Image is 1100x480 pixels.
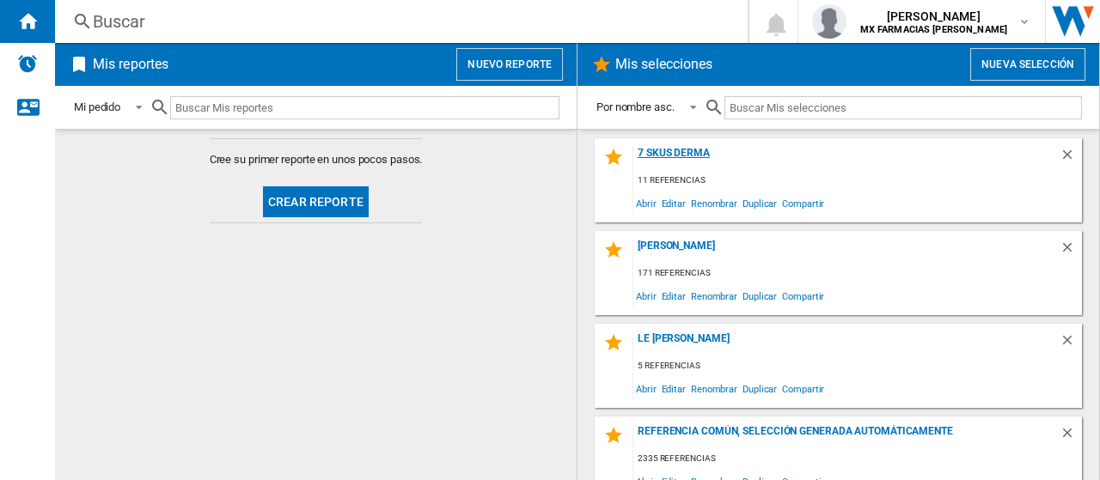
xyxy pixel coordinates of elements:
[633,240,1060,263] div: [PERSON_NAME]
[89,48,172,81] h2: Mis reportes
[456,48,563,81] button: Nuevo reporte
[970,48,1085,81] button: Nueva selección
[659,377,688,400] span: Editar
[1060,425,1082,448] div: Borrar
[633,170,1082,191] div: 11 referencias
[688,284,740,307] span: Renombrar
[779,377,827,400] span: Compartir
[633,425,1060,448] div: Referencia común, selección generada automáticamente
[659,284,688,307] span: Editar
[860,24,1008,35] b: MX FARMACIAS [PERSON_NAME]
[688,377,740,400] span: Renombrar
[170,96,559,119] input: Buscar Mis reportes
[633,377,659,400] span: Abrir
[633,147,1060,170] div: 7 SKUS DERMA
[633,448,1082,470] div: 2335 referencias
[860,8,1008,25] span: [PERSON_NAME]
[633,263,1082,284] div: 171 referencias
[812,4,846,39] img: profile.jpg
[1060,240,1082,263] div: Borrar
[740,284,779,307] span: Duplicar
[688,191,740,215] span: Renombrar
[74,100,120,113] div: Mi pedido
[633,284,659,307] span: Abrir
[659,191,688,215] span: Editar
[724,96,1082,119] input: Buscar Mis selecciones
[1060,147,1082,170] div: Borrar
[740,377,779,400] span: Duplicar
[612,48,717,81] h2: Mis selecciones
[633,355,1082,377] div: 5 referencias
[263,186,369,217] button: Crear reporte
[596,100,675,113] div: Por nombre asc.
[740,191,779,215] span: Duplicar
[1060,332,1082,355] div: Borrar
[93,9,703,33] div: Buscar
[17,53,38,74] img: alerts-logo.svg
[779,191,827,215] span: Compartir
[633,191,659,215] span: Abrir
[779,284,827,307] span: Compartir
[633,332,1060,355] div: Le [PERSON_NAME]
[210,152,423,167] span: Cree su primer reporte en unos pocos pasos.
